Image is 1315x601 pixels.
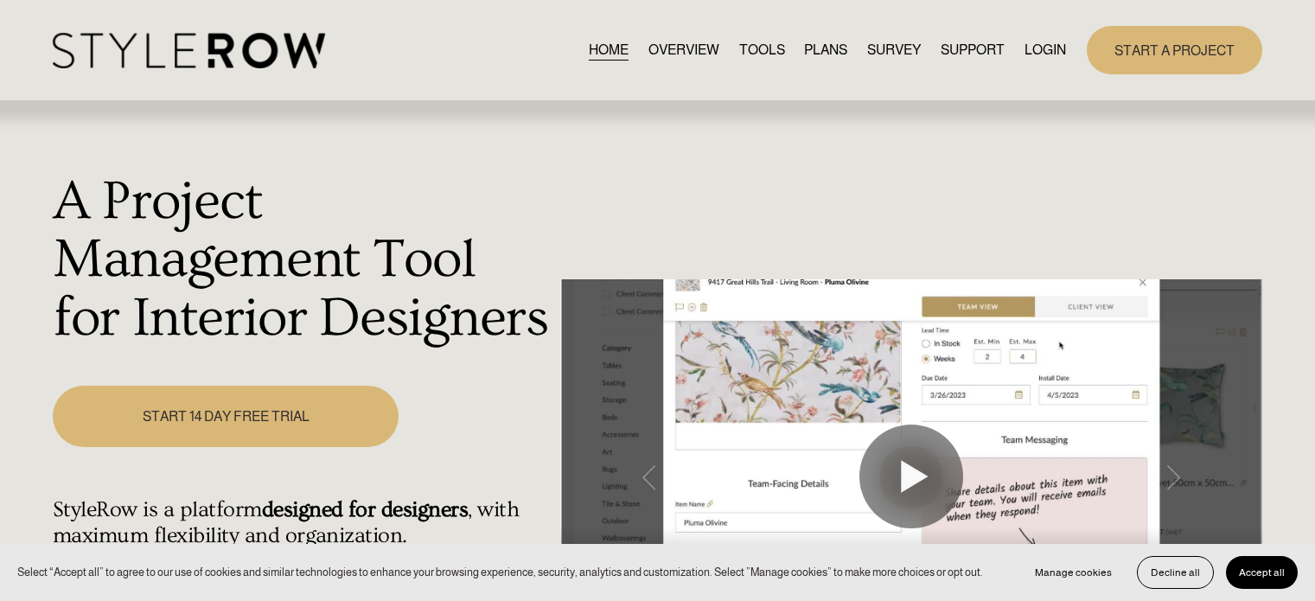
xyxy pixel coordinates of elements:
a: START 14 DAY FREE TRIAL [53,386,399,447]
span: Accept all [1239,566,1285,579]
span: Manage cookies [1035,566,1112,579]
button: Manage cookies [1022,556,1125,589]
button: Play [859,425,963,528]
a: HOME [589,38,629,61]
h4: StyleRow is a platform , with maximum flexibility and organization. [53,497,552,549]
img: StyleRow [53,33,325,68]
button: Accept all [1226,556,1298,589]
span: Decline all [1151,566,1200,579]
a: PLANS [804,38,847,61]
span: SUPPORT [941,40,1005,61]
a: START A PROJECT [1087,26,1262,74]
a: SURVEY [867,38,921,61]
a: OVERVIEW [648,38,719,61]
a: LOGIN [1025,38,1066,61]
strong: designed for designers [262,497,469,522]
button: Decline all [1137,556,1214,589]
a: TOOLS [739,38,785,61]
h1: A Project Management Tool for Interior Designers [53,173,552,348]
p: Select “Accept all” to agree to our use of cookies and similar technologies to enhance your brows... [17,564,983,580]
a: folder dropdown [941,38,1005,61]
